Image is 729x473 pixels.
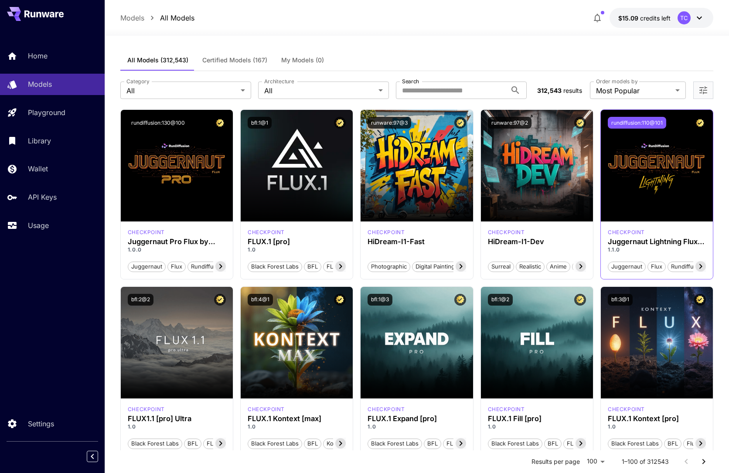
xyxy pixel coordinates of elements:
button: Black Forest Labs [368,438,422,449]
span: flux [168,262,185,271]
div: $15.09065 [618,14,671,23]
p: Playground [28,107,65,118]
p: Library [28,136,51,146]
span: Black Forest Labs [608,439,662,448]
button: Open more filters [698,85,709,96]
p: 1.0 [128,423,226,431]
h3: FLUX.1 Kontext [pro] [608,415,706,423]
div: Collapse sidebar [93,449,105,464]
button: Certified Model – Vetted for best performance and includes a commercial license. [694,294,706,306]
span: Most Popular [596,85,672,96]
span: 312,543 [537,87,562,94]
span: $15.09 [618,14,640,22]
span: Photographic [368,262,410,271]
div: HiDream-I1-Fast [368,238,466,246]
button: Certified Model – Vetted for best performance and includes a commercial license. [574,117,586,129]
p: Models [120,13,144,23]
button: Surreal [488,261,514,272]
span: Kontext [324,439,350,448]
button: bfl:3@1 [608,294,633,306]
div: 100 [583,455,608,468]
div: FLUX.1 D [128,228,165,236]
label: Category [126,78,150,85]
p: checkpoint [248,405,285,413]
p: 1.0 [608,423,706,431]
button: Certified Model – Vetted for best performance and includes a commercial license. [574,294,586,306]
p: 1.0 [368,423,466,431]
div: fluxpro [248,228,285,236]
button: bfl:4@1 [248,294,273,306]
p: API Keys [28,192,57,202]
button: BFL [304,438,321,449]
span: BFL [304,439,321,448]
button: rundiffusion:110@101 [608,117,666,129]
nav: breadcrumb [120,13,194,23]
button: Photographic [368,261,410,272]
span: Black Forest Labs [488,439,542,448]
p: checkpoint [128,228,165,236]
button: Certified Model – Vetted for best performance and includes a commercial license. [694,117,706,129]
div: FLUX.1 D [608,228,645,236]
span: BFL [664,439,681,448]
button: Black Forest Labs [248,438,302,449]
button: Certified Model – Vetted for best performance and includes a commercial license. [214,117,226,129]
h3: FLUX1.1 [pro] Ultra [128,415,226,423]
button: Collapse sidebar [87,451,98,462]
button: Anime [546,261,570,272]
button: FLUX.1 Fill [pro] [563,438,613,449]
div: HiDream-I1-Dev [488,238,586,246]
button: Stylized [572,261,600,272]
button: juggernaut [128,261,166,272]
div: fluxpro [368,405,405,413]
span: Anime [547,262,570,271]
button: BFL [424,438,441,449]
span: FLUX.1 [pro] [324,262,363,271]
button: Certified Model – Vetted for best performance and includes a commercial license. [214,294,226,306]
h3: Juggernaut Pro Flux by RunDiffusion [128,238,226,246]
a: All Models [160,13,194,23]
span: BFL [424,439,441,448]
button: Certified Model – Vetted for best performance and includes a commercial license. [334,294,346,306]
button: BFL [544,438,562,449]
button: Certified Model – Vetted for best performance and includes a commercial license. [454,117,466,129]
button: bfl:1@2 [488,294,513,306]
div: FLUX.1 Expand [pro] [368,415,466,423]
button: rundiffusion [187,261,228,272]
span: Digital Painting [412,262,458,271]
span: My Models (0) [281,56,324,64]
span: FLUX.1 Expand [pro] [443,439,505,448]
p: 1.0.0 [128,246,226,254]
p: checkpoint [608,228,645,236]
p: Results per page [531,457,580,466]
p: Wallet [28,163,48,174]
span: Black Forest Labs [128,439,182,448]
p: Usage [28,220,49,231]
button: Certified Model – Vetted for best performance and includes a commercial license. [454,294,466,306]
span: Surreal [488,262,514,271]
button: Realistic [516,261,545,272]
span: BFL [545,439,561,448]
span: Stylized [572,262,600,271]
button: Flux Kontext [683,438,724,449]
button: bfl:2@2 [128,294,153,306]
span: Black Forest Labs [248,262,302,271]
button: Black Forest Labs [248,261,302,272]
h3: FLUX.1 [pro] [248,238,346,246]
p: checkpoint [488,228,525,236]
button: juggernaut [608,261,646,272]
button: rundiffusion [668,261,709,272]
label: Order models by [596,78,637,85]
button: Go to next page [695,453,712,470]
div: HiDream Dev [488,228,525,236]
div: HiDream Fast [368,228,405,236]
button: flux [647,261,666,272]
span: FLUX.1 Fill [pro] [564,439,613,448]
h3: FLUX.1 Kontext [max] [248,415,346,423]
p: checkpoint [248,228,285,236]
label: Architecture [264,78,294,85]
div: fluxpro [488,405,525,413]
span: juggernaut [608,262,645,271]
